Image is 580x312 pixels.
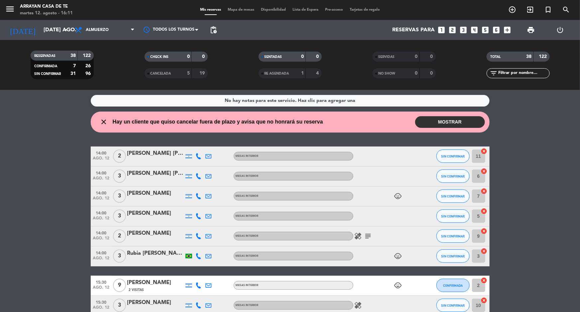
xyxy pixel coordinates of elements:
div: Rubia [PERSON_NAME] da [PERSON_NAME] [127,249,184,258]
span: 3 [113,299,126,312]
span: SIN CONFIRMAR [441,234,465,238]
span: SIN CONFIRMAR [35,72,61,76]
strong: 31 [70,71,76,76]
span: Lista de Espera [289,8,322,12]
span: SERVIDAS [379,55,395,59]
span: Mis reservas [197,8,224,12]
span: MESAS INTERIOR [236,304,259,307]
strong: 122 [83,53,92,58]
span: CANCELADA [151,72,171,75]
i: looks_4 [470,26,479,34]
i: cancel [481,168,488,174]
span: RE AGENDADA [265,72,289,75]
span: 2 [113,150,126,163]
span: NO SHOW [379,72,396,75]
span: 15:30 [93,298,110,306]
span: 14:00 [93,249,110,256]
div: Arrayan Casa de Te [20,3,73,10]
span: MESAS INTERIOR [236,195,259,197]
span: SIN CONFIRMAR [441,304,465,307]
strong: 4 [316,71,320,76]
i: cancel [481,277,488,284]
span: SIN CONFIRMAR [441,214,465,218]
span: ago. 12 [93,196,110,204]
span: 14:00 [93,229,110,236]
i: cancel [481,228,488,234]
span: MESAS INTERIOR [236,155,259,157]
i: [DATE] [5,23,40,37]
span: ago. 12 [93,216,110,224]
i: looks_5 [481,26,490,34]
i: looks_one [437,26,446,34]
span: CHECK INS [151,55,169,59]
i: subject [364,232,372,240]
span: 15:30 [93,278,110,286]
i: add_circle_outline [508,6,516,14]
span: 14:00 [93,169,110,176]
span: ago. 12 [93,256,110,264]
strong: 1 [301,71,304,76]
i: arrow_drop_down [62,26,70,34]
strong: 0 [415,71,418,76]
div: [PERSON_NAME] [127,229,184,238]
div: [PERSON_NAME] [PERSON_NAME] [127,149,184,158]
span: 3 [113,189,126,203]
span: ago. 12 [93,285,110,293]
strong: 7 [73,64,76,68]
strong: 0 [316,54,320,59]
div: [PERSON_NAME] [127,298,184,307]
i: child_care [394,192,402,200]
i: cancel [481,248,488,254]
i: power_settings_new [556,26,564,34]
span: ago. 12 [93,236,110,244]
strong: 26 [85,64,92,68]
i: close [100,118,108,126]
span: 3 [113,209,126,223]
i: exit_to_app [526,6,534,14]
strong: 0 [430,71,434,76]
span: MESAS INTERIOR [236,255,259,257]
span: SIN CONFIRMAR [441,194,465,198]
strong: 38 [526,54,532,59]
span: MESAS INTERIOR [236,175,259,177]
strong: 122 [539,54,548,59]
span: 9 [113,279,126,292]
span: 14:00 [93,189,110,196]
strong: 96 [85,71,92,76]
span: 2 [113,229,126,243]
i: looks_3 [459,26,468,34]
span: Reservas para [392,27,435,33]
span: Tarjetas de regalo [346,8,383,12]
strong: 0 [187,54,190,59]
i: menu [5,4,15,14]
span: MESAS INTERIOR [236,215,259,217]
i: looks_two [448,26,457,34]
span: SIN CONFIRMAR [441,254,465,258]
input: Filtrar por nombre... [498,70,549,77]
div: [PERSON_NAME] [PERSON_NAME] [127,169,184,178]
div: [PERSON_NAME] [127,209,184,218]
strong: 0 [301,54,304,59]
strong: 5 [187,71,190,76]
span: MESAS INTERIOR [236,284,259,287]
span: MESAS INTERIOR [236,235,259,237]
i: healing [354,301,362,309]
span: print [527,26,535,34]
span: CONFIRMADA [35,65,58,68]
i: filter_list [490,69,498,77]
div: [PERSON_NAME] [127,189,184,198]
span: 14:00 [93,209,110,216]
span: ago. 12 [93,156,110,164]
span: SIN CONFIRMAR [441,174,465,178]
strong: 0 [430,54,434,59]
i: cancel [481,188,488,194]
span: CONFIRMADA [443,284,463,287]
span: 3 [113,249,126,263]
span: Pre-acceso [322,8,346,12]
i: cancel [481,208,488,214]
span: SIN CONFIRMAR [441,155,465,158]
i: cancel [481,148,488,155]
span: RESERVADAS [35,54,56,58]
i: healing [354,232,362,240]
span: TOTAL [491,55,501,59]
